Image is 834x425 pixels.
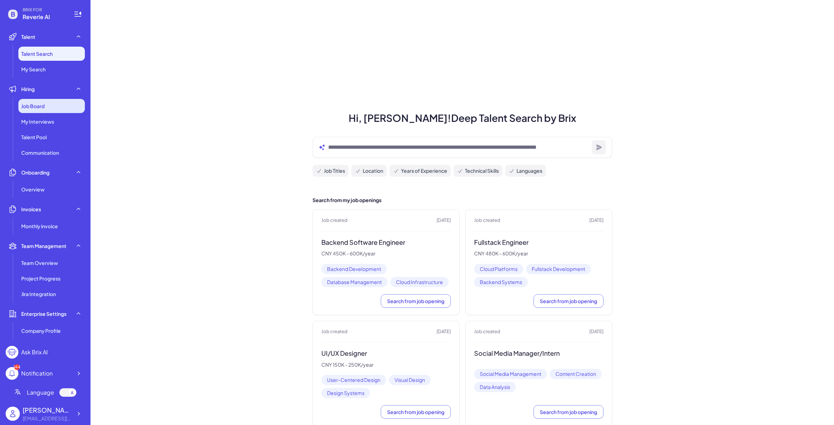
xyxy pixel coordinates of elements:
[21,169,49,176] span: Onboarding
[474,349,603,358] h3: Social Media Manager/Intern
[21,134,47,141] span: Talent Pool
[321,328,348,335] span: Job created
[23,405,72,415] div: Brad
[21,118,54,125] span: My Interviews
[526,264,591,274] span: Fullstack Development
[21,85,35,93] span: Hiring
[321,238,451,247] h3: Backend Software Engineer
[21,275,60,282] span: Project Progress
[321,277,387,287] span: Database Management
[21,33,35,40] span: Talent
[321,349,451,358] h3: UI/UX Designer
[540,409,597,415] span: Search from job opening
[324,167,345,175] span: Job Titles
[21,348,48,356] div: Ask Brix AI
[21,149,59,156] span: Communication
[21,369,53,378] div: Notification
[21,259,58,266] span: Team Overview
[21,102,45,110] span: Job Board
[474,277,528,287] span: Backend Systems
[313,196,612,204] h2: Search from my job openings
[321,362,451,368] p: CNY 150K - 250K/year
[321,250,451,257] p: CNY 450K - 600K/year
[540,298,597,304] span: Search from job opening
[474,264,523,274] span: Cloud Platforms
[474,250,603,257] p: CNY 480K - 600K/year
[389,375,431,385] span: Visual Design
[321,264,387,274] span: Backend Development
[21,206,41,213] span: Invoices
[550,369,602,379] span: Content Creation
[390,277,449,287] span: Cloud Infrastructure
[474,238,603,247] h3: Fullstack Engineer
[21,310,66,317] span: Enterprise Settings
[21,327,61,334] span: Company Profile
[6,407,20,421] img: user_logo.png
[401,167,447,175] span: Years of Experience
[23,7,65,13] span: BRIX FOR
[474,382,516,392] span: Data Analysis
[381,405,451,419] button: Search from job opening
[321,217,348,224] span: Job created
[437,217,451,224] span: [DATE]
[21,186,45,193] span: Overview
[465,167,499,175] span: Technical Skills
[381,294,451,308] button: Search from job opening
[23,13,65,21] span: Reverie AI
[474,369,547,379] span: Social Media Management
[321,375,386,385] span: User-Centered Design
[387,409,444,415] span: Search from job opening
[474,217,500,224] span: Job created
[14,364,20,370] div: 144
[387,298,444,304] span: Search from job opening
[21,50,53,57] span: Talent Search
[27,388,54,397] span: Language
[21,242,66,249] span: Team Management
[21,66,46,73] span: My Search
[321,388,370,398] span: Design Systems
[21,290,56,297] span: Jira Integration
[533,294,603,308] button: Search from job opening
[474,328,500,335] span: Job created
[304,111,621,125] h1: Hi, [PERSON_NAME]! Deep Talent Search by Brix
[363,167,383,175] span: Location
[23,415,72,422] div: hiring@reverie-ai.com
[589,328,603,335] span: [DATE]
[589,217,603,224] span: [DATE]
[21,223,58,230] span: Monthly invoice
[437,328,451,335] span: [DATE]
[517,167,542,175] span: Languages
[533,405,603,419] button: Search from job opening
